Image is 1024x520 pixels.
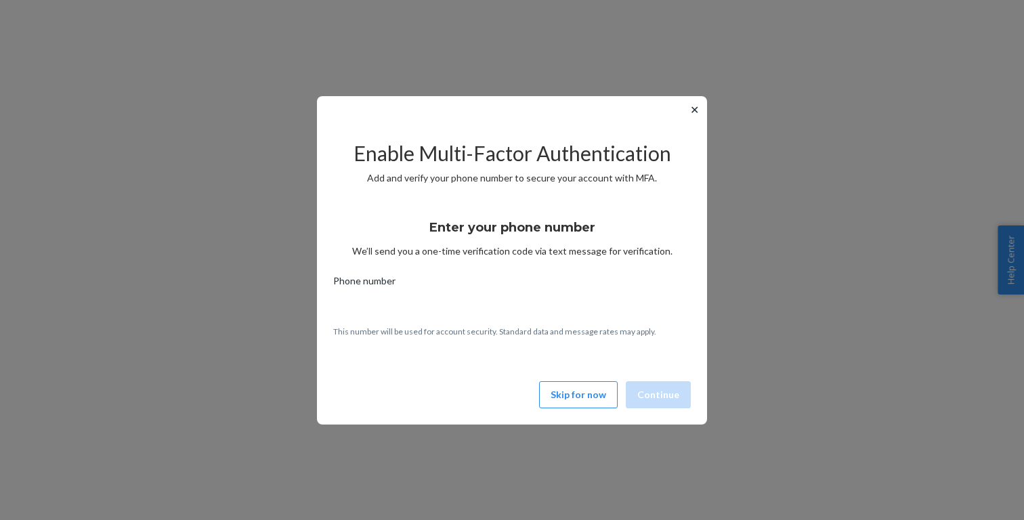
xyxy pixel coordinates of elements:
[429,219,595,236] h3: Enter your phone number
[333,171,691,185] p: Add and verify your phone number to secure your account with MFA.
[539,381,618,408] button: Skip for now
[333,326,691,337] p: This number will be used for account security. Standard data and message rates may apply.
[333,208,691,258] div: We’ll send you a one-time verification code via text message for verification.
[333,142,691,165] h2: Enable Multi-Factor Authentication
[626,381,691,408] button: Continue
[333,274,396,293] span: Phone number
[687,102,702,118] button: ✕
